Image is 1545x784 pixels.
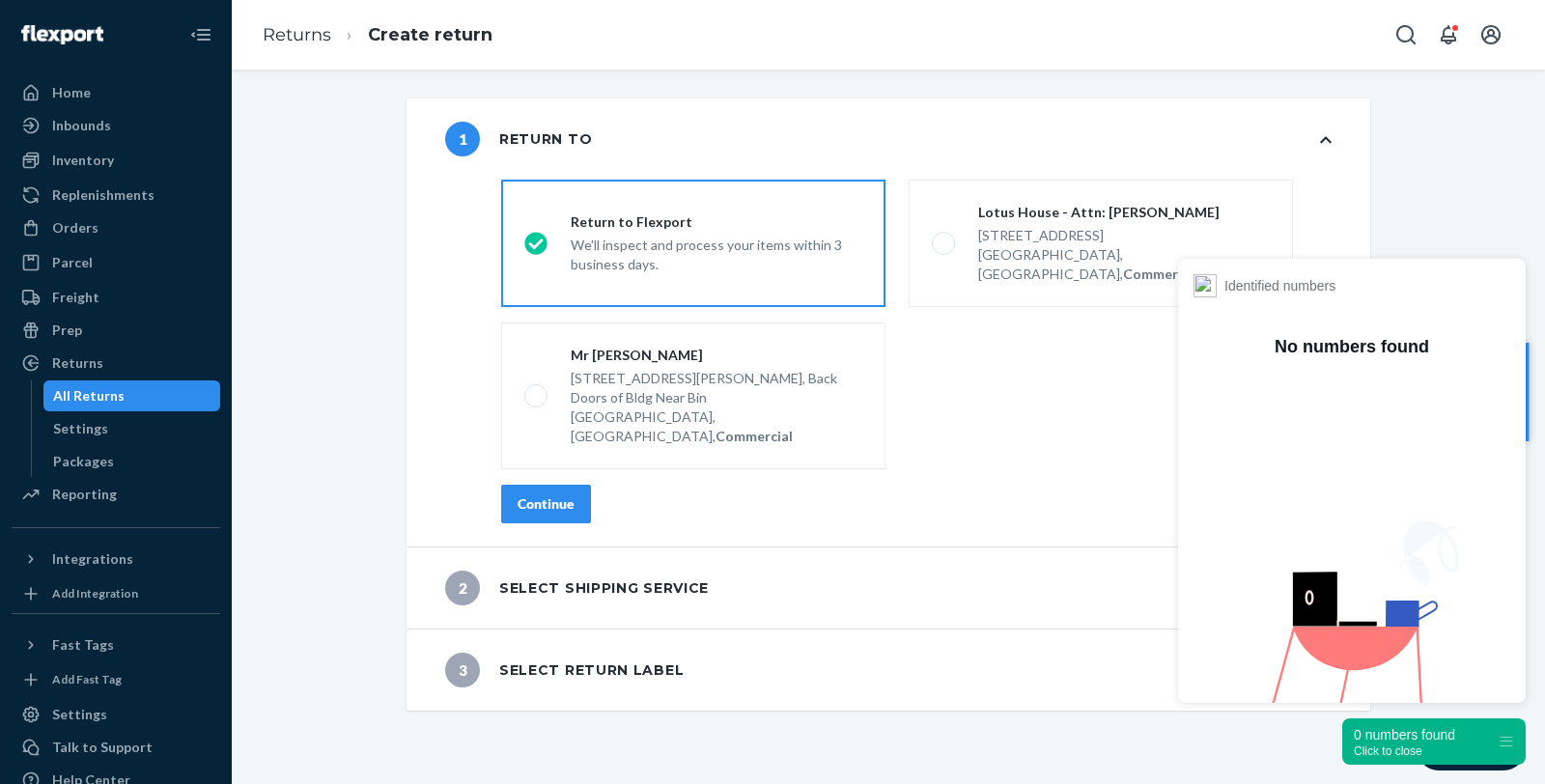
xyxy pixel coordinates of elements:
button: Integrations [12,544,220,574]
a: Add Integration [12,582,220,605]
a: Returns [263,24,331,45]
strong: Commercial [716,428,793,444]
div: Lotus House - Attn: [PERSON_NAME] [978,203,1270,222]
div: Packages [53,452,114,471]
div: We'll inspect and process your items within 3 business days. [571,232,862,274]
strong: Commercial [1123,266,1200,282]
a: Settings [12,699,220,730]
a: Inventory [12,145,220,176]
a: Settings [43,413,221,444]
div: Replenishments [52,185,154,205]
div: [STREET_ADDRESS][PERSON_NAME], Back Doors of Bldg Near Bin [571,369,862,407]
div: Integrations [52,549,133,569]
a: Freight [12,282,220,313]
a: Add Fast Tag [12,668,220,691]
div: Returns [52,353,103,373]
div: Continue [518,494,575,514]
div: Select shipping service [445,571,709,605]
div: Add Integration [52,585,138,602]
div: Freight [52,288,99,307]
a: Prep [12,315,220,346]
span: 1 [445,122,480,156]
button: Talk to Support [12,732,220,763]
img: Flexport logo [21,25,103,44]
span: 2 [445,571,480,605]
button: Open account menu [1472,15,1510,54]
button: Continue [501,485,591,523]
div: [GEOGRAPHIC_DATA], [GEOGRAPHIC_DATA], [571,407,862,446]
a: Home [12,77,220,108]
span: 3 [445,653,480,687]
div: Return to [445,122,592,156]
div: Settings [53,419,108,438]
a: Replenishments [12,180,220,210]
a: Parcel [12,247,220,278]
div: Home [52,83,91,102]
div: Settings [52,705,107,724]
a: Create return [368,24,492,45]
div: Select return label [445,653,684,687]
a: Returns [12,348,220,378]
a: Reporting [12,479,220,510]
a: Packages [43,446,221,477]
div: Mr [PERSON_NAME] [571,346,862,365]
div: Fast Tags [52,635,114,655]
div: All Returns [53,386,125,406]
div: Talk to Support [52,738,153,757]
div: Parcel [52,253,93,272]
div: Add Fast Tag [52,671,122,687]
div: Inventory [52,151,114,170]
span: Chat [42,14,82,31]
div: Reporting [52,485,117,504]
button: Close Navigation [182,15,220,54]
div: Inbounds [52,116,111,135]
div: [STREET_ADDRESS] [978,226,1270,245]
button: Open Search Box [1387,15,1425,54]
div: Prep [52,321,82,340]
a: Orders [12,212,220,243]
button: Open notifications [1429,15,1468,54]
div: Orders [52,218,98,238]
div: [GEOGRAPHIC_DATA], [GEOGRAPHIC_DATA], [978,245,1270,284]
div: Return to Flexport [571,212,862,232]
button: Fast Tags [12,630,220,660]
ol: breadcrumbs [247,7,508,64]
a: Inbounds [12,110,220,141]
a: All Returns [43,380,221,411]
